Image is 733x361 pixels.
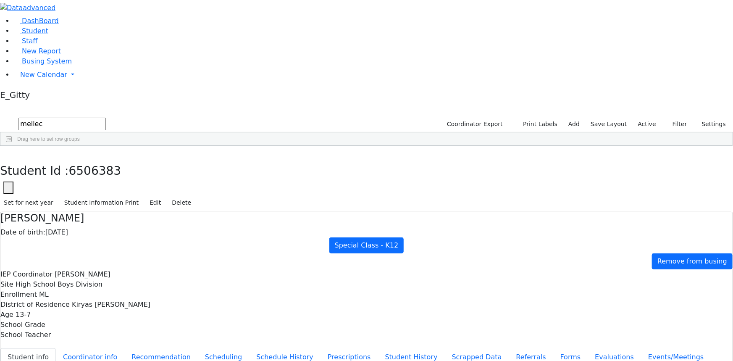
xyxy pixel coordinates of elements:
label: School Teacher [0,330,51,340]
label: District of Residence [0,300,70,310]
button: Save Layout [587,118,631,131]
label: Site [0,279,13,290]
span: 6506383 [69,164,121,178]
a: Add [565,118,583,131]
a: Staff [13,37,37,45]
span: Kiryas [PERSON_NAME] [72,300,150,308]
a: DashBoard [13,17,59,25]
div: [DATE] [0,227,733,237]
button: Edit [146,196,165,209]
button: Filter [662,118,691,131]
span: 13-7 [16,311,31,319]
label: IEP Coordinator [0,269,53,279]
button: Student Information Print [60,196,142,209]
a: Remove from busing [652,253,733,269]
input: Search [18,118,106,130]
span: New Calendar [20,71,67,79]
span: Drag here to set row groups [17,136,80,142]
button: Coordinator Export [441,118,507,131]
span: [PERSON_NAME] [55,270,110,278]
a: New Calendar [13,66,733,83]
label: Age [0,310,13,320]
label: School Grade [0,320,45,330]
label: Date of birth: [0,227,45,237]
span: Busing System [22,57,72,65]
a: Student [13,27,48,35]
a: New Report [13,47,61,55]
span: High School Boys Division [16,280,102,288]
a: Special Class - K12 [329,237,404,253]
span: Staff [22,37,37,45]
h4: [PERSON_NAME] [0,212,733,224]
button: Delete [168,196,195,209]
button: Settings [691,118,730,131]
span: Student [22,27,48,35]
button: Print Labels [513,118,561,131]
span: DashBoard [22,17,59,25]
span: New Report [22,47,61,55]
label: Active [634,118,660,131]
span: ML [39,290,49,298]
span: Remove from busing [657,257,727,265]
a: Busing System [13,57,72,65]
label: Enrollment [0,290,37,300]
